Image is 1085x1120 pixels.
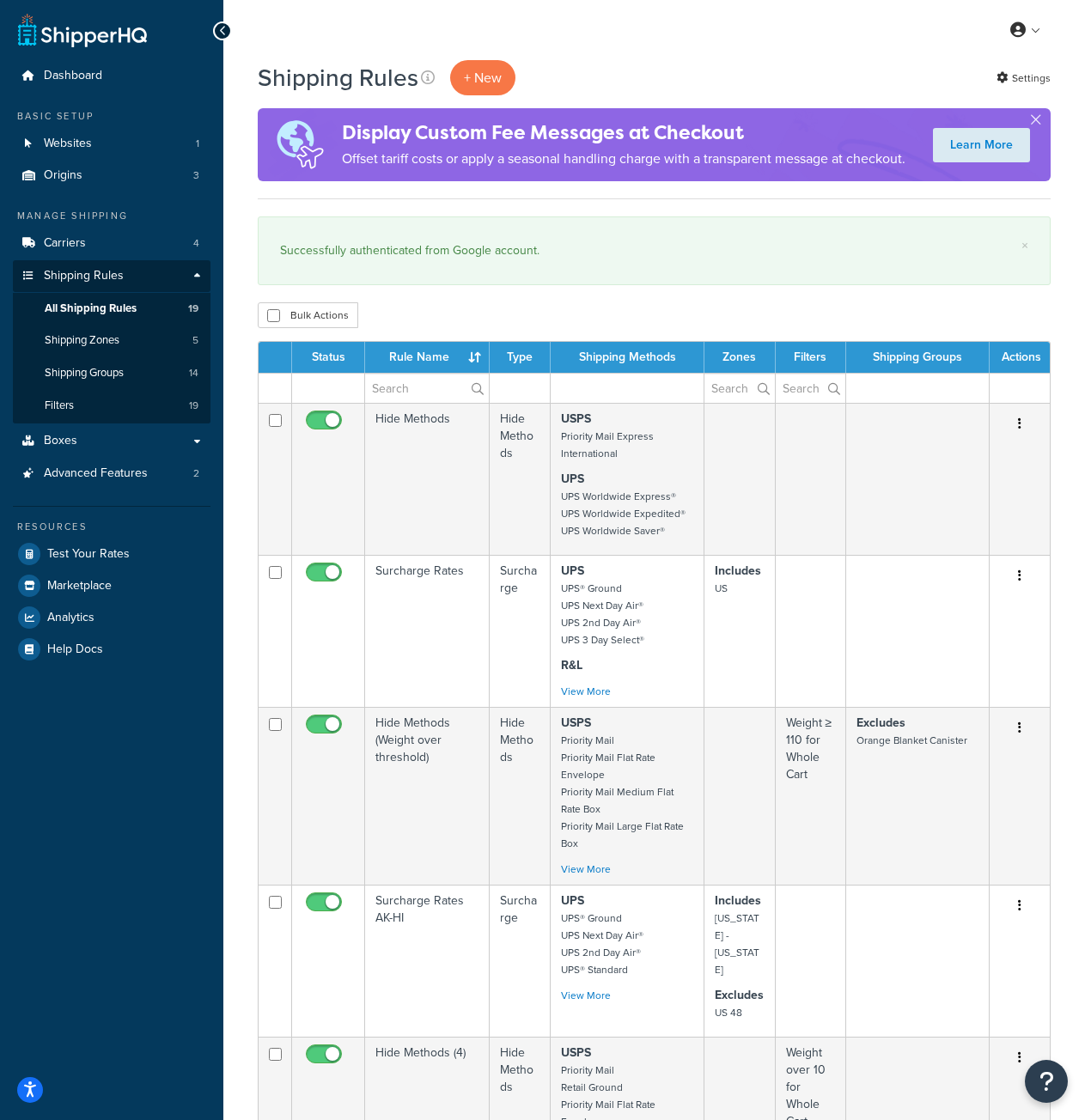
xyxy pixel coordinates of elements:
a: × [1021,239,1028,253]
a: Learn More [933,128,1030,162]
td: Hide Methods [490,707,552,885]
strong: USPS [561,1044,591,1062]
a: Dashboard [13,60,210,92]
span: 19 [189,399,198,413]
strong: UPS [561,562,584,580]
a: View More [561,684,611,699]
th: Actions [990,342,1050,373]
h1: Shipping Rules [258,61,418,94]
div: Basic Setup [13,109,210,124]
small: US 48 [715,1005,742,1020]
span: Shipping Groups [45,366,124,380]
span: Help Docs [47,642,103,657]
a: Advanced Features 2 [13,458,210,490]
a: Filters 19 [13,390,210,422]
td: Weight ≥ 110 for Whole Cart [776,707,846,885]
span: Test Your Rates [47,547,130,562]
h4: Display Custom Fee Messages at Checkout [342,119,905,147]
p: Offset tariff costs or apply a seasonal handling charge with a transparent message at checkout. [342,147,905,171]
th: Status [292,342,365,373]
span: Boxes [44,434,77,448]
a: ShipperHQ Home [18,13,147,47]
div: Successfully authenticated from Google account. [280,239,1028,263]
a: All Shipping Rules 19 [13,293,210,325]
li: All Shipping Rules [13,293,210,325]
a: Shipping Zones 5 [13,325,210,356]
small: [US_STATE] - [US_STATE] [715,910,759,977]
strong: USPS [561,410,591,428]
li: Shipping Zones [13,325,210,356]
li: Origins [13,160,210,192]
span: Carriers [44,236,86,251]
span: 14 [189,366,198,380]
div: Manage Shipping [13,209,210,223]
span: Shipping Rules [44,269,124,283]
li: Advanced Features [13,458,210,490]
strong: Includes [715,562,761,580]
strong: UPS [561,470,584,488]
td: Surcharge Rates AK-HI [365,885,490,1037]
td: Hide Methods [365,403,490,555]
strong: UPS [561,892,584,910]
strong: Excludes [856,714,905,732]
span: 1 [196,137,199,151]
td: Surcharge [490,555,552,707]
button: Open Resource Center [1025,1060,1068,1103]
span: Websites [44,137,92,151]
button: Bulk Actions [258,302,358,328]
span: Filters [45,399,74,413]
input: Search [704,374,774,403]
a: View More [561,988,611,1003]
a: Shipping Groups 14 [13,357,210,389]
span: 4 [193,236,199,251]
li: Filters [13,390,210,422]
span: 19 [188,301,198,316]
th: Rule Name : activate to sort column ascending [365,342,490,373]
a: Test Your Rates [13,539,210,569]
th: Shipping Methods [551,342,704,373]
td: Hide Methods (Weight over threshold) [365,707,490,885]
span: Shipping Zones [45,333,119,348]
span: Advanced Features [44,466,148,481]
a: Shipping Rules [13,260,210,292]
small: Orange Blanket Canister [856,733,967,748]
small: Priority Mail Express International [561,429,654,461]
li: Carriers [13,228,210,259]
a: Help Docs [13,634,210,665]
p: + New [450,60,515,95]
li: Websites [13,128,210,160]
span: 5 [192,333,198,348]
img: duties-banner-06bc72dcb5fe05cb3f9472aba00be2ae8eb53ab6f0d8bb03d382ba314ac3c341.png [258,108,342,181]
a: Websites 1 [13,128,210,160]
span: Analytics [47,611,94,625]
th: Filters [776,342,846,373]
input: Search [776,374,845,403]
a: Settings [997,66,1051,90]
span: 2 [193,466,199,481]
small: UPS® Ground UPS Next Day Air® UPS 2nd Day Air® UPS® Standard [561,910,643,977]
div: Resources [13,520,210,534]
a: Marketplace [13,570,210,601]
small: UPS Worldwide Express® UPS Worldwide Expedited® UPS Worldwide Saver® [561,489,686,539]
li: Shipping Groups [13,357,210,389]
a: Carriers 4 [13,228,210,259]
strong: Includes [715,892,761,910]
span: Origins [44,168,82,183]
span: 3 [193,168,199,183]
a: Analytics [13,602,210,633]
span: Marketplace [47,579,112,593]
input: Search [365,374,489,403]
small: UPS® Ground UPS Next Day Air® UPS 2nd Day Air® UPS 3 Day Select® [561,581,644,648]
a: Origins 3 [13,160,210,192]
span: Dashboard [44,69,102,83]
td: Surcharge [490,885,552,1037]
th: Shipping Groups [846,342,990,373]
a: Boxes [13,425,210,457]
span: All Shipping Rules [45,301,137,316]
